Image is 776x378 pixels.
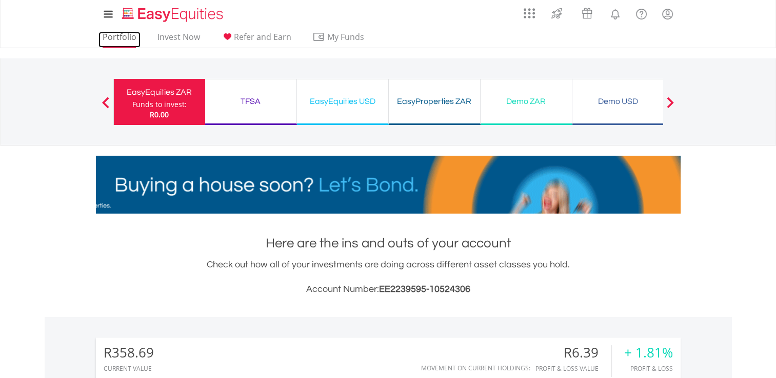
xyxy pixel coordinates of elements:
h3: Account Number: [96,282,681,297]
a: Vouchers [572,3,602,22]
a: My Profile [654,3,681,25]
div: EasyEquities ZAR [120,85,199,99]
a: Refer and Earn [217,32,295,48]
div: Funds to invest: [132,99,187,110]
h1: Here are the ins and outs of your account [96,234,681,253]
img: vouchers-v2.svg [579,5,595,22]
div: Demo USD [579,94,658,109]
div: EasyProperties ZAR [395,94,474,109]
img: EasyMortage Promotion Banner [96,156,681,214]
button: Previous [95,102,116,112]
span: My Funds [312,30,380,44]
div: Demo ZAR [487,94,566,109]
a: AppsGrid [517,3,542,19]
span: Refer and Earn [234,31,291,43]
div: Profit & Loss Value [535,365,611,372]
div: Check out how all of your investments are doing across different asset classes you hold. [96,258,681,297]
a: FAQ's and Support [628,3,654,23]
div: EasyEquities USD [303,94,382,109]
span: R0.00 [150,110,169,119]
div: + 1.81% [624,345,673,360]
a: Invest Now [153,32,204,48]
div: Profit & Loss [624,365,673,372]
a: Home page [118,3,227,23]
div: CURRENT VALUE [104,365,154,372]
span: EE2239595-10524306 [379,284,470,294]
div: R6.39 [535,345,611,360]
a: Portfolio [98,32,141,48]
button: Next [660,102,681,112]
img: grid-menu-icon.svg [524,8,535,19]
img: thrive-v2.svg [548,5,565,22]
div: R358.69 [104,345,154,360]
a: Notifications [602,3,628,23]
div: Movement on Current Holdings: [421,365,530,371]
img: EasyEquities_Logo.png [120,6,227,23]
div: TFSA [211,94,290,109]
